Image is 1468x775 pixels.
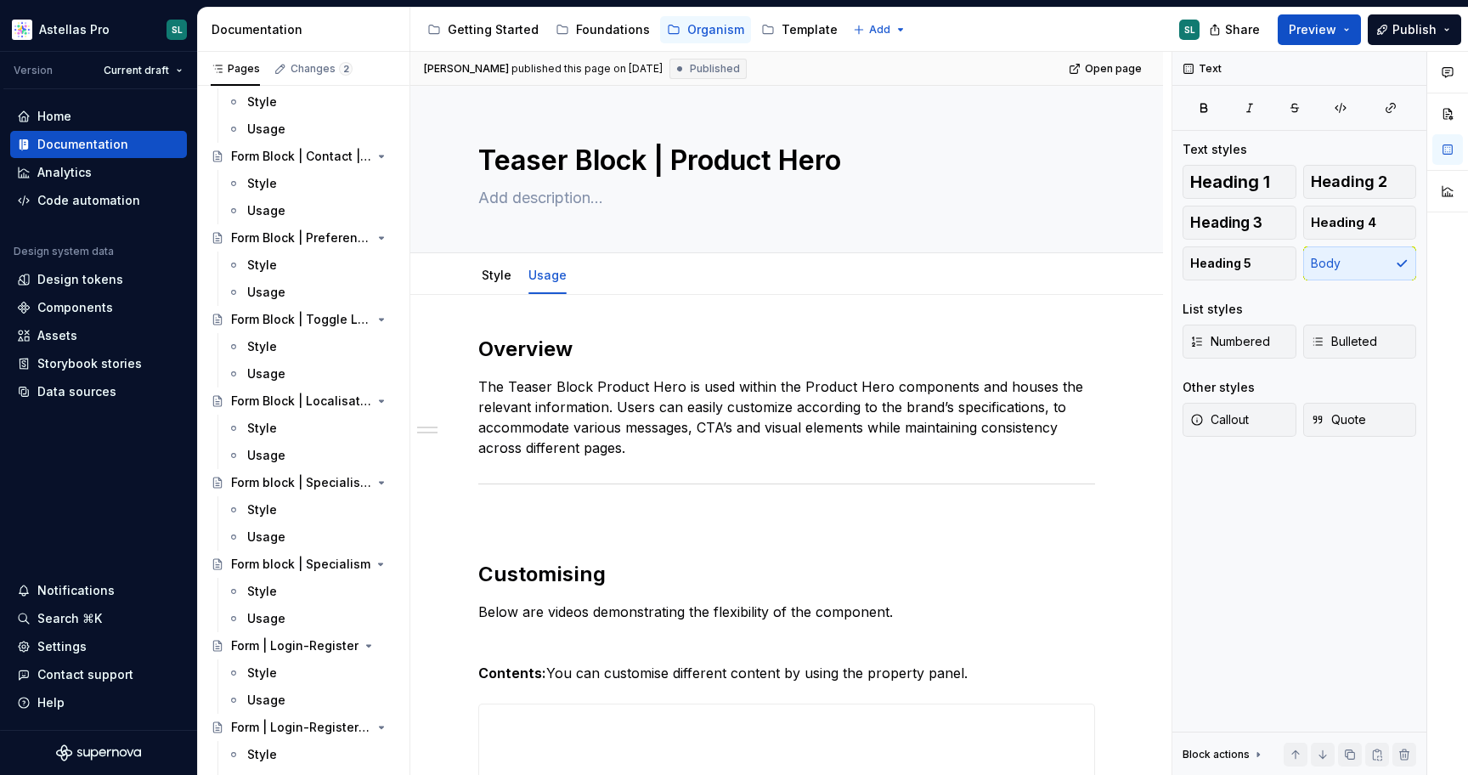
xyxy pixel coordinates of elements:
h2: Customising [478,561,1095,588]
div: Style [247,583,277,600]
span: Heading 3 [1190,214,1262,231]
button: Help [10,689,187,716]
a: Home [10,103,187,130]
div: Help [37,694,65,711]
span: Publish [1392,21,1437,38]
div: Style [475,257,518,292]
button: Heading 3 [1183,206,1296,240]
button: Heading 4 [1303,206,1417,240]
a: Supernova Logo [56,744,141,761]
a: Form block | Specialism item [204,469,403,496]
a: Style [220,741,403,768]
div: Form | Login-Register | Extended-validation [231,719,371,736]
span: Open page [1085,62,1142,76]
a: Style [220,333,403,360]
span: Bulleted [1311,333,1377,350]
a: Design tokens [10,266,187,293]
a: Form Block | Toggle List [204,306,403,333]
div: Changes [291,62,353,76]
div: Documentation [212,21,403,38]
p: Below are videos demonstrating the flexibility of the component. [478,602,1095,622]
a: Usage [220,360,403,387]
button: Add [848,18,912,42]
a: Form Block | Preference [204,224,403,252]
div: Foundations [576,21,650,38]
div: Usage [247,202,285,219]
a: Style [220,578,403,605]
div: Contact support [37,666,133,683]
a: Settings [10,633,187,660]
h2: Overview [478,336,1095,363]
div: Search ⌘K [37,610,102,627]
img: b2369ad3-f38c-46c1-b2a2-f2452fdbdcd2.png [12,20,32,40]
div: Form Block | Toggle List [231,311,371,328]
div: Style [247,257,277,274]
button: Heading 1 [1183,165,1296,199]
div: Assets [37,327,77,344]
button: Current draft [96,59,190,82]
button: Heading 2 [1303,165,1417,199]
div: Style [247,746,277,763]
div: Organism [687,21,744,38]
div: Usage [247,284,285,301]
a: Components [10,294,187,321]
div: Usage [247,529,285,546]
div: Code automation [37,192,140,209]
div: Settings [37,638,87,655]
div: Form | Login-Register [231,637,359,654]
a: Form block | Specialism [204,551,403,578]
a: Style [220,496,403,523]
span: [PERSON_NAME] [424,62,509,76]
div: Getting Started [448,21,539,38]
a: Form | Login-Register | Extended-validation [204,714,403,741]
a: Style [220,415,403,442]
div: Usage [247,365,285,382]
span: Numbered [1190,333,1270,350]
span: Add [869,23,890,37]
div: Data sources [37,383,116,400]
a: Style [220,252,403,279]
a: Usage [220,116,403,143]
button: Callout [1183,403,1296,437]
div: Form block | Specialism [231,556,370,573]
div: Style [247,338,277,355]
strong: Contents: [478,665,546,682]
p: You can customise different content by using the property panel. [478,663,1095,683]
div: Style [247,175,277,192]
span: Heading 5 [1190,255,1251,272]
span: Heading 4 [1311,214,1376,231]
button: Notifications [10,577,187,604]
a: Template [754,16,844,43]
a: Form Block | Localisation [204,387,403,415]
a: Style [220,659,403,687]
div: Usage [247,121,285,138]
div: Other styles [1183,379,1255,396]
div: Usage [247,447,285,464]
button: Quote [1303,403,1417,437]
p: The Teaser Block Product Hero is used within the Product Hero components and houses the relevant ... [478,376,1095,458]
div: Version [14,64,53,77]
button: Share [1200,14,1271,45]
a: Getting Started [421,16,545,43]
button: Heading 5 [1183,246,1296,280]
span: Preview [1289,21,1336,38]
div: Form block | Specialism item [231,474,371,491]
button: Search ⌘K [10,605,187,632]
div: Design system data [14,245,114,258]
span: Quote [1311,411,1366,428]
button: Bulleted [1303,325,1417,359]
span: Share [1225,21,1260,38]
div: Astellas Pro [39,21,110,38]
div: SL [1184,23,1195,37]
a: Documentation [10,131,187,158]
a: Style [220,170,403,197]
a: Open page [1064,57,1149,81]
a: Assets [10,322,187,349]
div: Usage [247,692,285,709]
div: Block actions [1183,743,1265,767]
a: Usage [220,197,403,224]
div: Style [247,501,277,518]
span: Callout [1190,411,1249,428]
div: Form Block | Contact | Summary [231,148,371,165]
div: Analytics [37,164,92,181]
